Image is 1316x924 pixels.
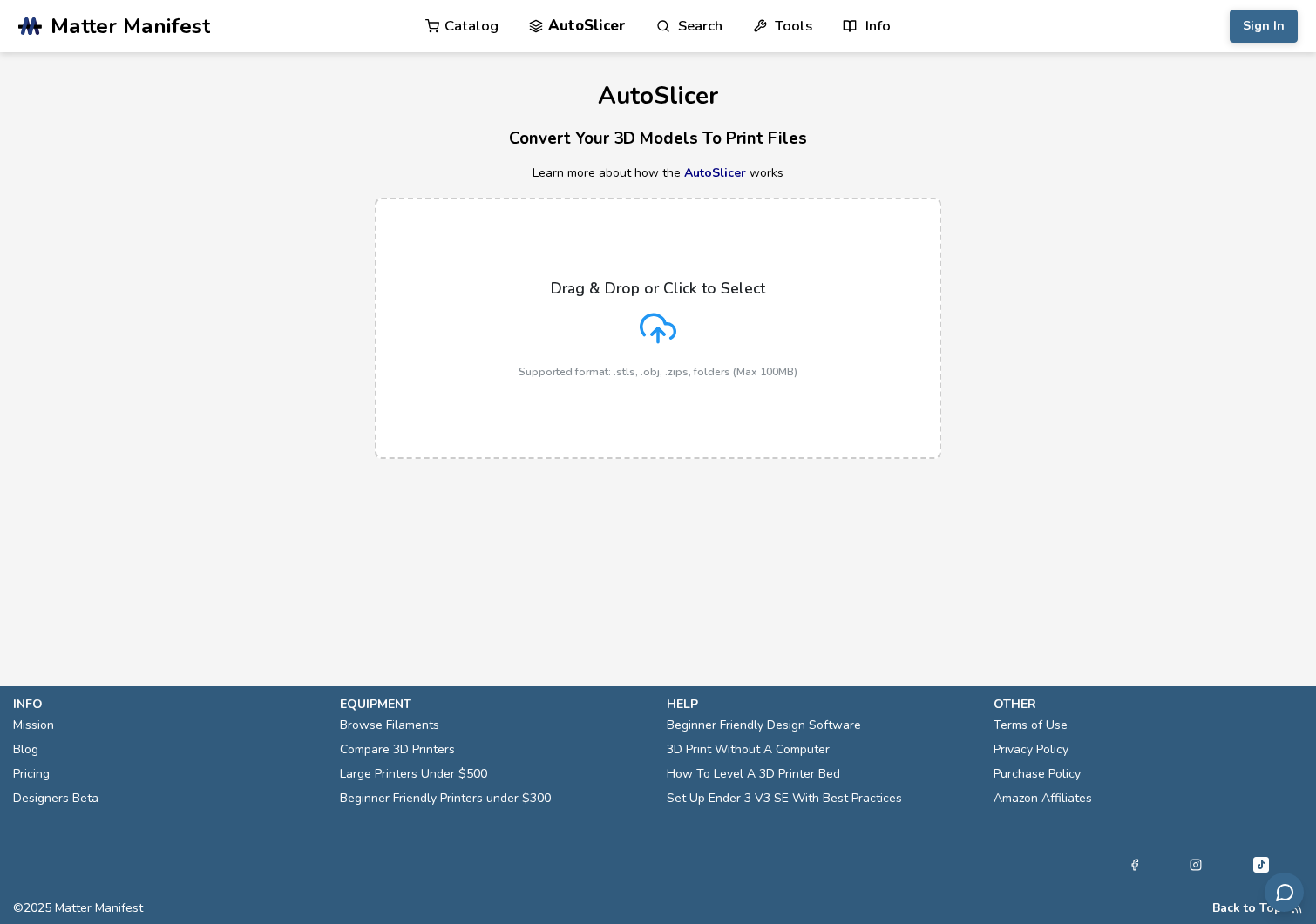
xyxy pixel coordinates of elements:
[519,366,797,378] p: Supported format: .stls, .obj, .zips, folders (Max 100MB)
[340,762,487,786] a: Large Printers Under $500
[1265,873,1304,912] button: Send feedback via email
[340,738,455,762] a: Compare 3D Printers
[13,762,50,786] a: Pricing
[667,738,830,762] a: 3D Print Without A Computer
[1190,854,1202,875] a: Instagram
[13,695,322,713] p: info
[994,762,1081,786] a: Purchase Policy
[13,786,98,811] a: Designers Beta
[994,738,1068,762] a: Privacy Policy
[994,786,1092,811] a: Amazon Affiliates
[1212,901,1282,915] button: Back to Top
[13,901,143,915] span: © 2025 Matter Manifest
[667,786,902,811] a: Set Up Ender 3 V3 SE With Best Practices
[667,762,840,786] a: How To Level A 3D Printer Bed
[684,165,746,181] a: AutoSlicer
[13,738,38,762] a: Blog
[1230,10,1298,43] button: Sign In
[340,786,551,811] a: Beginner Friendly Printers under $300
[994,713,1068,738] a: Terms of Use
[551,280,765,297] p: Drag & Drop or Click to Select
[994,695,1303,713] p: other
[1291,901,1303,915] a: RSS Feed
[13,713,54,738] a: Mission
[51,14,210,38] span: Matter Manifest
[1251,854,1272,875] a: Tiktok
[340,695,649,713] p: equipment
[667,695,976,713] p: help
[667,713,861,738] a: Beginner Friendly Design Software
[340,713,439,738] a: Browse Filaments
[1129,854,1141,875] a: Facebook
